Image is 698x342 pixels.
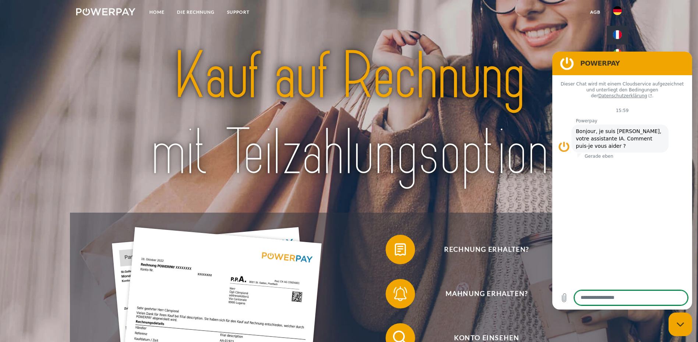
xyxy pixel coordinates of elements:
a: agb [584,6,607,19]
a: Home [143,6,171,19]
iframe: Schaltfläche zum Öffnen des Messaging-Fensters; Konversation läuft [669,313,692,336]
img: title-powerpay_de.svg [103,34,595,195]
span: Mahnung erhalten? [396,279,577,308]
img: it [613,49,622,58]
img: qb_bell.svg [391,285,410,303]
iframe: Messaging-Fenster [552,52,692,310]
button: Mahnung erhalten? [386,279,577,308]
img: logo-powerpay-white.svg [76,8,135,15]
img: fr [613,30,622,39]
a: DIE RECHNUNG [171,6,221,19]
button: Rechnung erhalten? [386,235,577,264]
img: de [613,6,622,15]
img: qb_bill.svg [391,240,410,259]
a: SUPPORT [221,6,256,19]
span: Rechnung erhalten? [396,235,577,264]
